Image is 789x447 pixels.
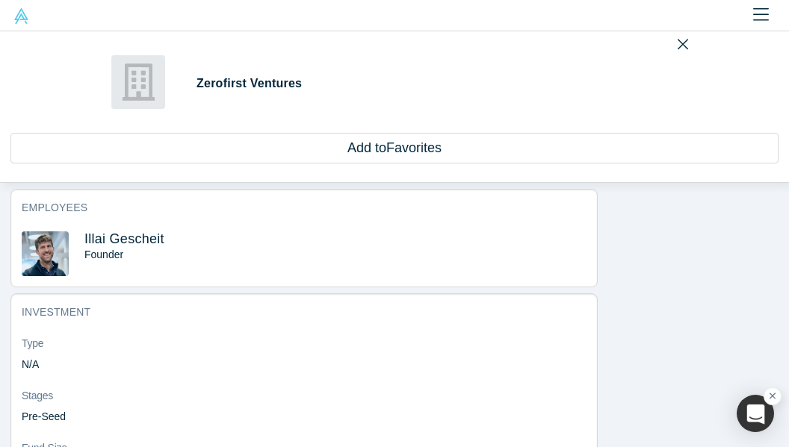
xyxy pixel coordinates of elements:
dd: N/A [22,357,471,372]
a: Illai Gescheit [84,231,164,246]
h3: Employees [22,200,566,216]
dt: Type [22,336,587,351]
dt: Stages [22,388,587,404]
button: Close [678,33,688,54]
img: Zerofirst Ventures's Logo [111,55,165,109]
button: Add toFavorites [10,133,779,163]
img: Illai Gescheit's Profile Image [22,231,69,276]
span: Founder [84,248,123,260]
h3: Investment [22,304,566,320]
img: Alchemist Vault Logo [13,8,29,24]
span: Zerofirst Ventures [197,77,306,90]
dd: Pre-Seed [22,409,471,425]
